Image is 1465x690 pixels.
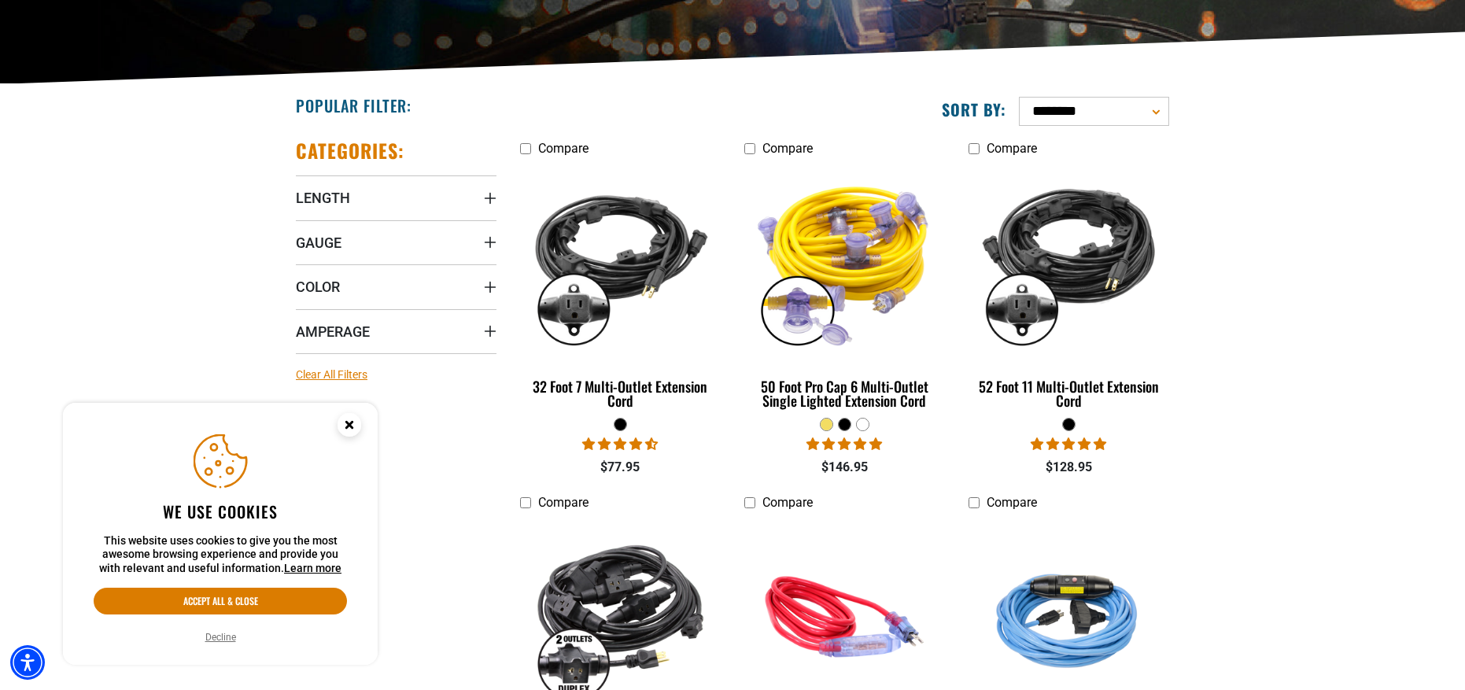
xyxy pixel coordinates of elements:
[296,138,404,163] h2: Categories:
[538,141,589,156] span: Compare
[296,220,496,264] summary: Gauge
[296,175,496,220] summary: Length
[969,458,1169,477] div: $128.95
[296,368,367,381] span: Clear All Filters
[296,309,496,353] summary: Amperage
[296,189,350,207] span: Length
[520,164,721,417] a: black 32 Foot 7 Multi-Outlet Extension Cord
[63,403,378,666] aside: Cookie Consent
[969,172,1168,352] img: black
[762,495,813,510] span: Compare
[10,645,45,680] div: Accessibility Menu
[744,164,945,417] a: yellow 50 Foot Pro Cap 6 Multi-Outlet Single Lighted Extension Cord
[520,458,721,477] div: $77.95
[94,501,347,522] h2: We use cookies
[94,534,347,576] p: This website uses cookies to give you the most awesome browsing experience and provide you with r...
[296,323,370,341] span: Amperage
[744,458,945,477] div: $146.95
[969,164,1169,417] a: black 52 Foot 11 Multi-Outlet Extension Cord
[806,437,882,452] span: 4.80 stars
[321,403,378,452] button: Close this option
[522,172,720,352] img: black
[296,95,411,116] h2: Popular Filter:
[296,264,496,308] summary: Color
[582,437,658,452] span: 4.73 stars
[942,99,1006,120] label: Sort by:
[745,172,943,352] img: yellow
[1031,437,1106,452] span: 4.95 stars
[762,141,813,156] span: Compare
[94,588,347,614] button: Accept all & close
[201,629,241,645] button: Decline
[296,234,341,252] span: Gauge
[296,367,374,383] a: Clear All Filters
[520,379,721,408] div: 32 Foot 7 Multi-Outlet Extension Cord
[538,495,589,510] span: Compare
[987,141,1037,156] span: Compare
[987,495,1037,510] span: Compare
[969,379,1169,408] div: 52 Foot 11 Multi-Outlet Extension Cord
[284,562,341,574] a: This website uses cookies to give you the most awesome browsing experience and provide you with r...
[744,379,945,408] div: 50 Foot Pro Cap 6 Multi-Outlet Single Lighted Extension Cord
[296,278,340,296] span: Color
